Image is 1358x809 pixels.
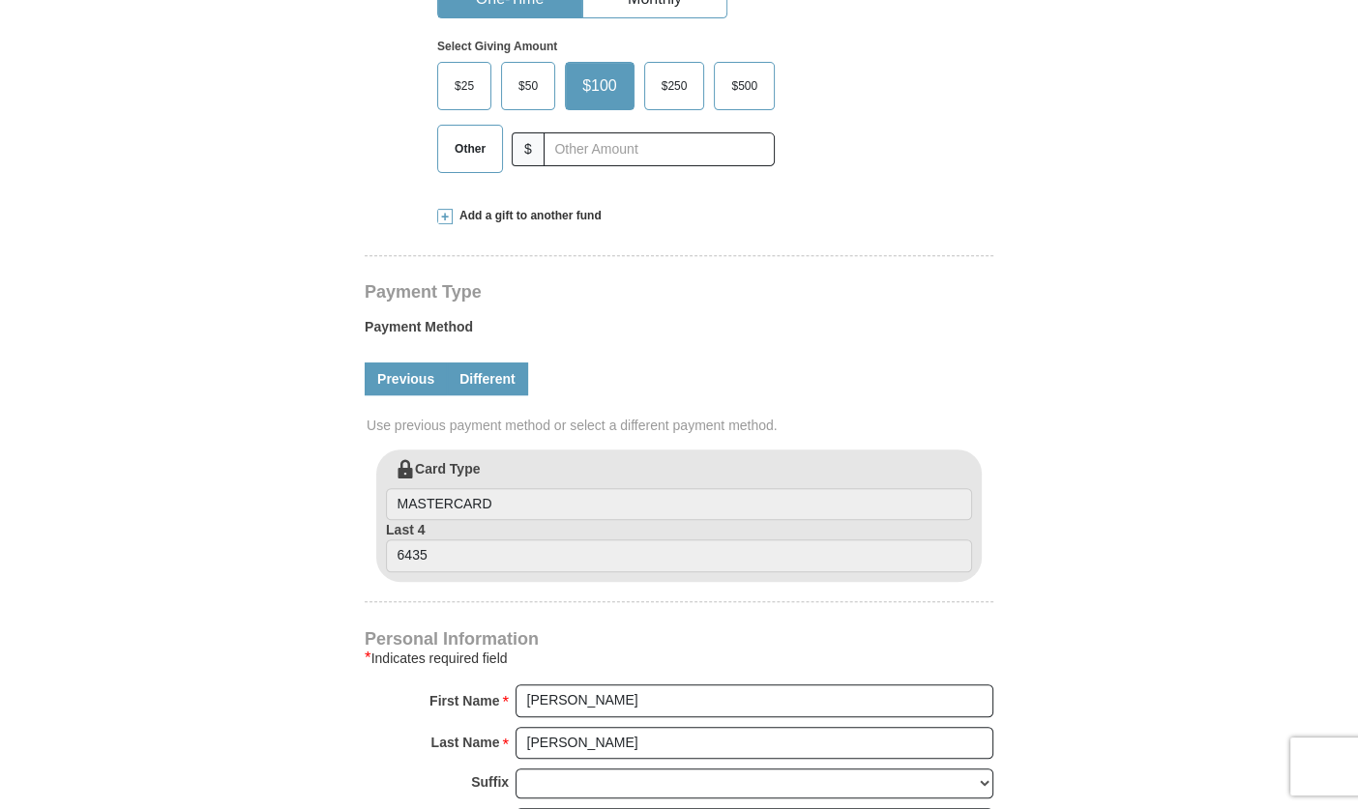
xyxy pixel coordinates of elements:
strong: Last Name [431,729,500,756]
span: $ [512,132,545,166]
span: Other [445,134,495,163]
input: Last 4 [386,539,972,572]
label: Last 4 [386,520,972,572]
span: $25 [445,72,484,101]
label: Payment Method [365,317,993,346]
input: Card Type [386,488,972,521]
span: Use previous payment method or select a different payment method. [367,416,995,435]
h4: Personal Information [365,631,993,647]
span: $500 [722,72,767,101]
strong: First Name [429,687,499,714]
h4: Payment Type [365,284,993,300]
strong: Suffix [471,768,509,795]
span: $50 [509,72,547,101]
label: Card Type [386,459,972,521]
a: Previous [365,362,447,395]
strong: Select Giving Amount [437,40,557,53]
span: Add a gift to another fund [453,208,602,224]
span: $250 [652,72,697,101]
span: $100 [573,72,627,101]
div: Indicates required field [365,647,993,670]
a: Different [447,362,528,395]
input: Other Amount [544,132,775,166]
